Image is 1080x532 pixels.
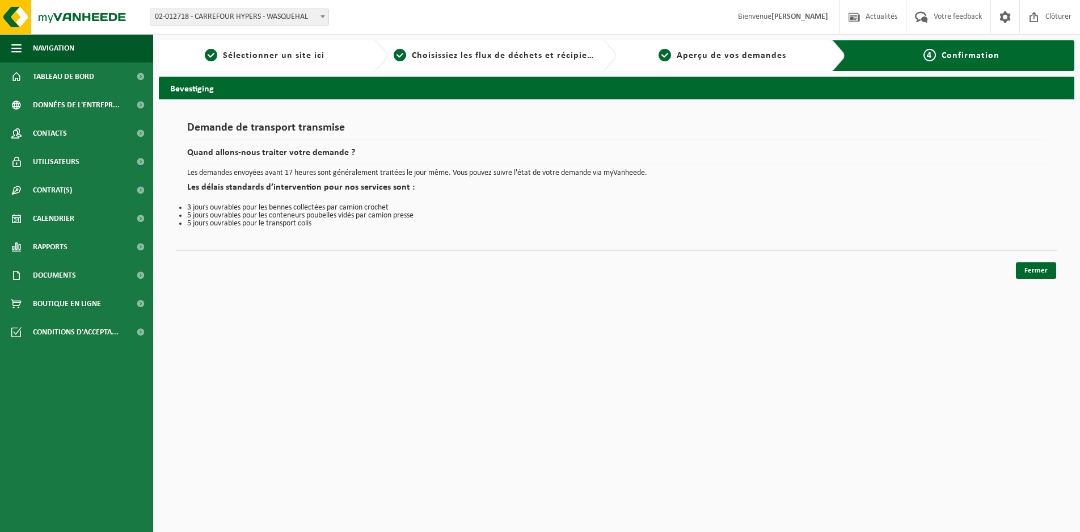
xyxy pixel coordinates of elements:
h1: Demande de transport transmise [187,122,1046,140]
li: 5 jours ouvrables pour le transport colis [187,220,1046,228]
span: Sélectionner un site ici [223,51,324,60]
a: 1Sélectionner un site ici [164,49,365,62]
h2: Bevestiging [159,77,1074,99]
span: Aperçu de vos demandes [677,51,786,60]
span: Boutique en ligne [33,290,101,318]
span: Utilisateurs [33,148,79,176]
span: Choisissiez les flux de déchets et récipients [412,51,601,60]
li: 3 jours ouvrables pour les bennes collectées par camion crochet [187,204,1046,212]
span: Conditions d'accepta... [33,318,119,346]
span: Données de l'entrepr... [33,91,120,119]
a: 3Aperçu de vos demandes [622,49,823,62]
h2: Les délais standards d’intervention pour nos services sont : [187,183,1046,198]
a: 2Choisissiez les flux de déchets et récipients [394,49,594,62]
span: Navigation [33,34,74,62]
span: 1 [205,49,217,61]
span: 3 [659,49,671,61]
span: Tableau de bord [33,62,94,91]
span: Contrat(s) [33,176,72,204]
li: 5 jours ouvrables pour les conteneurs poubelles vidés par camion presse [187,212,1046,220]
a: Fermer [1016,262,1056,279]
span: 02-012718 - CARREFOUR HYPERS - WASQUEHAL [150,9,329,26]
span: Calendrier [33,204,74,233]
span: 2 [394,49,406,61]
h2: Quand allons-nous traiter votre demande ? [187,148,1046,164]
span: Confirmation [942,51,999,60]
strong: [PERSON_NAME] [771,12,828,21]
span: 4 [923,49,936,61]
span: Documents [33,261,76,290]
p: Les demandes envoyées avant 17 heures sont généralement traitées le jour même. Vous pouvez suivre... [187,169,1046,177]
span: Rapports [33,233,67,261]
span: Contacts [33,119,67,148]
span: 02-012718 - CARREFOUR HYPERS - WASQUEHAL [150,9,328,25]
